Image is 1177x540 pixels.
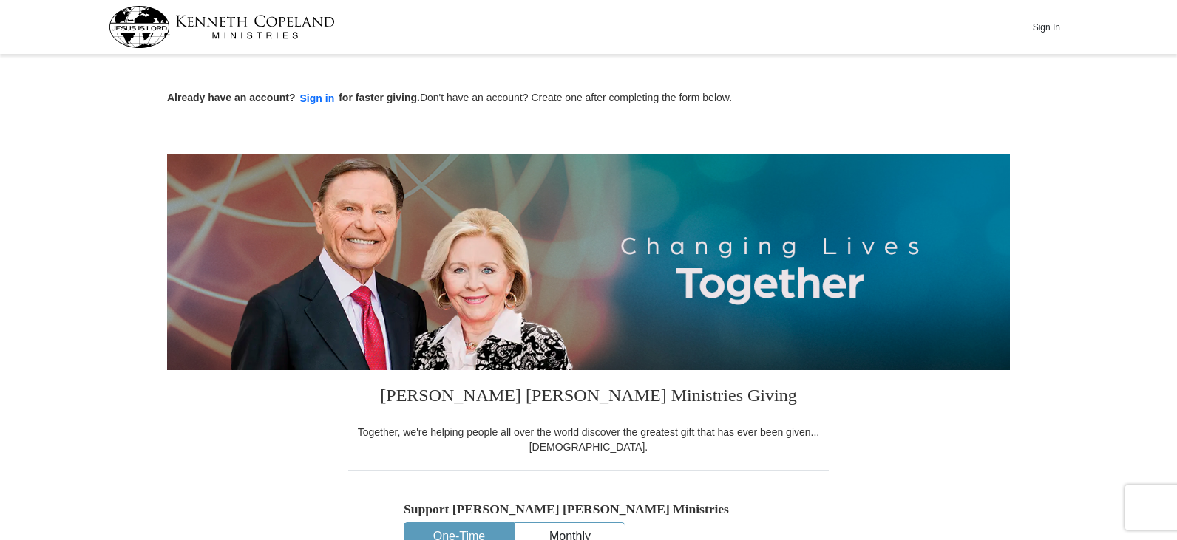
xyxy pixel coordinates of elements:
h3: [PERSON_NAME] [PERSON_NAME] Ministries Giving [348,370,829,425]
h5: Support [PERSON_NAME] [PERSON_NAME] Ministries [404,502,773,517]
p: Don't have an account? Create one after completing the form below. [167,90,1010,107]
button: Sign in [296,90,339,107]
strong: Already have an account? for faster giving. [167,92,420,103]
img: kcm-header-logo.svg [109,6,335,48]
button: Sign In [1024,16,1068,38]
div: Together, we're helping people all over the world discover the greatest gift that has ever been g... [348,425,829,454]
